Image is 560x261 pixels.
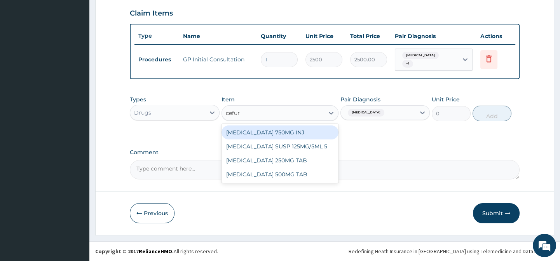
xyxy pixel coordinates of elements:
span: [MEDICAL_DATA] [348,109,384,117]
div: [MEDICAL_DATA] 750MG INJ [222,125,338,139]
label: Pair Diagnosis [340,96,380,103]
textarea: Type your message and hit 'Enter' [4,176,148,204]
a: RelianceHMO [139,248,172,255]
th: Actions [476,28,515,44]
th: Pair Diagnosis [391,28,476,44]
td: Procedures [134,52,179,67]
th: Name [179,28,257,44]
label: Comment [130,149,519,156]
th: Type [134,29,179,43]
div: Redefining Heath Insurance in [GEOGRAPHIC_DATA] using Telemedicine and Data Science! [349,247,554,255]
div: Chat with us now [40,43,131,54]
th: Quantity [257,28,302,44]
button: Submit [473,203,520,223]
div: Drugs [134,109,151,117]
div: Minimize live chat window [127,4,146,23]
span: + 1 [402,60,413,68]
label: Item [222,96,235,103]
button: Previous [130,203,174,223]
div: [MEDICAL_DATA] 250MG TAB [222,153,338,167]
button: Add [473,106,511,121]
label: Types [130,96,146,103]
strong: Copyright © 2017 . [95,248,174,255]
div: [MEDICAL_DATA] 500MG TAB [222,167,338,181]
div: [MEDICAL_DATA] SUSP 125MG/5ML 5 [222,139,338,153]
td: GP Initial Consultation [179,52,257,67]
h3: Claim Items [130,9,173,18]
label: Unit Price [432,96,460,103]
span: We're online! [45,80,107,158]
th: Unit Price [302,28,346,44]
img: d_794563401_company_1708531726252_794563401 [14,39,31,58]
th: Total Price [346,28,391,44]
footer: All rights reserved. [89,241,560,261]
span: [MEDICAL_DATA] [402,52,439,59]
